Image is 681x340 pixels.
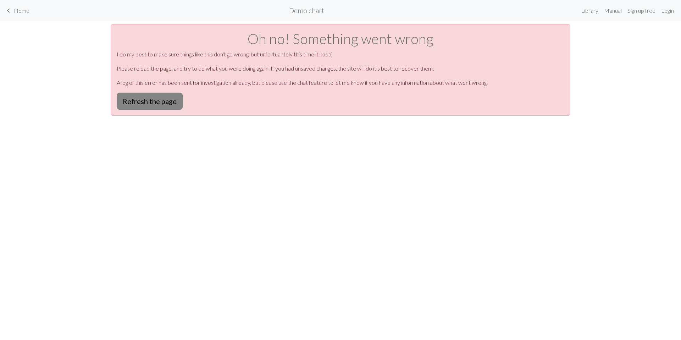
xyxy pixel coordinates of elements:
p: Please reload the page, and try to do what you were doing again. If you had unsaved changes, the ... [117,64,564,73]
a: Library [578,4,601,18]
span: Home [14,7,29,14]
button: Refresh the page [117,93,183,110]
span: keyboard_arrow_left [4,6,13,16]
a: Sign up free [625,4,658,18]
p: A log of this error has been sent for investigation already, but please use the chat feature to l... [117,78,564,87]
a: Home [4,5,29,17]
h1: Oh no! Something went wrong [117,30,564,47]
p: I do my best to make sure things like this don't go wrong, but unfortuantely this time it has :( [117,50,564,59]
h2: Demo chart [289,6,324,15]
a: Manual [601,4,625,18]
a: Login [658,4,677,18]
